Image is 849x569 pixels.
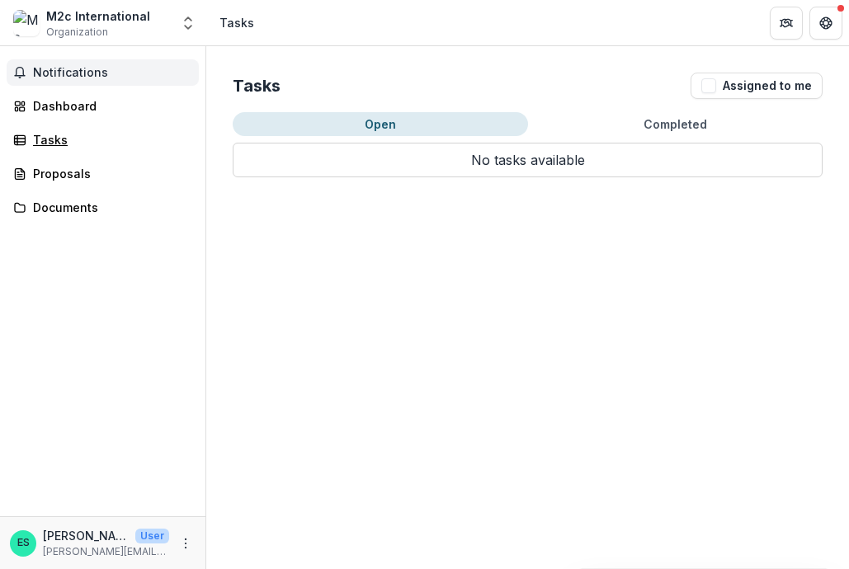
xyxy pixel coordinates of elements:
nav: breadcrumb [213,11,261,35]
div: M2c International [46,7,150,25]
span: Organization [46,25,108,40]
div: Emily Strong [17,538,30,548]
button: Completed [528,112,823,136]
span: Notifications [33,66,192,80]
h2: Tasks [233,76,281,96]
div: Dashboard [33,97,186,115]
a: Dashboard [7,92,199,120]
p: No tasks available [233,143,823,177]
button: Partners [770,7,803,40]
p: User [135,529,169,543]
div: Tasks [33,131,186,148]
button: Assigned to me [691,73,823,99]
div: Proposals [33,165,186,182]
a: Tasks [7,126,199,153]
button: Notifications [7,59,199,86]
button: Open entity switcher [177,7,200,40]
p: [PERSON_NAME] [43,527,129,544]
button: More [176,534,196,553]
p: [PERSON_NAME][EMAIL_ADDRESS][DOMAIN_NAME] [43,544,169,559]
button: Get Help [809,7,842,40]
a: Documents [7,194,199,221]
a: Proposals [7,160,199,187]
div: Tasks [219,14,254,31]
img: M2c International [13,10,40,36]
button: Open [233,112,528,136]
div: Documents [33,199,186,216]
